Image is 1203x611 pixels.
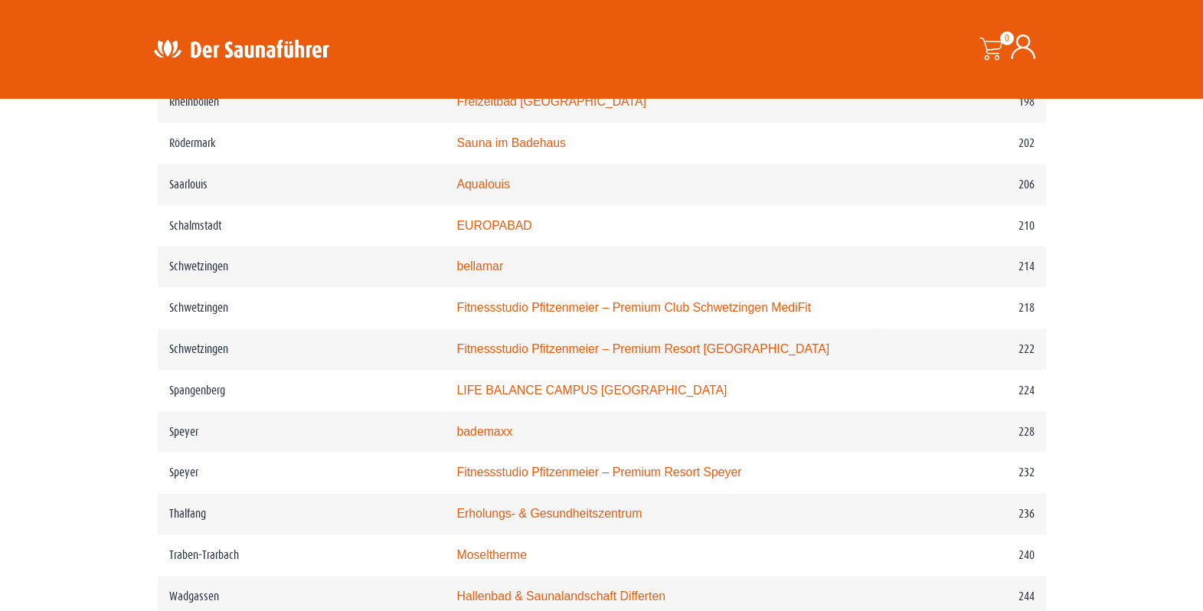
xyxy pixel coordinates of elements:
[456,384,727,397] a: LIFE BALANCE CAMPUS [GEOGRAPHIC_DATA]
[877,205,1046,247] td: 210
[158,452,446,493] td: Speyer
[158,328,446,370] td: Schwetzingen
[158,246,446,287] td: Schwetzingen
[456,548,526,561] a: Moseltherme
[158,370,446,411] td: Spangenberg
[456,466,741,479] a: Fitnessstudio Pfitzenmeier – Premium Resort Speyer
[877,164,1046,205] td: 206
[1000,31,1014,45] span: 0
[456,136,566,149] a: Sauna im Badehaus
[158,164,446,205] td: Saarlouis
[456,342,829,355] a: Fitnessstudio Pfitzenmeier – Premium Resort [GEOGRAPHIC_DATA]
[877,81,1046,123] td: 198
[877,246,1046,287] td: 214
[456,507,642,520] a: Erholungs- & Gesundheitszentrum
[456,260,503,273] a: bellamar
[877,287,1046,328] td: 218
[877,370,1046,411] td: 224
[158,123,446,164] td: Rödermark
[877,411,1046,453] td: 228
[877,452,1046,493] td: 232
[877,493,1046,534] td: 236
[456,95,646,108] a: Freizeitbad [GEOGRAPHIC_DATA]
[877,328,1046,370] td: 222
[456,590,665,603] a: Hallenbad & Saunalandschaft Differten
[158,411,446,453] td: Speyer
[456,301,811,314] a: Fitnessstudio Pfitzenmeier – Premium Club Schwetzingen MediFit
[456,219,531,232] a: EUROPABAD
[456,178,510,191] a: Aqualouis
[158,81,446,123] td: Rheinböllen
[456,425,512,438] a: bademaxx
[158,287,446,328] td: Schwetzingen
[877,123,1046,164] td: 202
[158,493,446,534] td: Thalfang
[877,534,1046,576] td: 240
[158,205,446,247] td: Schalmstadt
[158,534,446,576] td: Traben-Trarbach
